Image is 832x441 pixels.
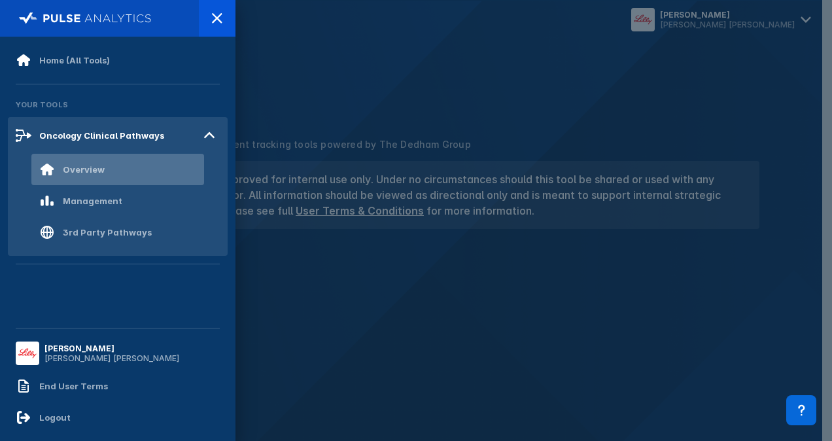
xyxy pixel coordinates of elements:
[39,55,110,65] div: Home (All Tools)
[63,196,122,206] div: Management
[39,381,108,391] div: End User Terms
[39,412,71,423] div: Logout
[18,344,37,362] img: menu button
[8,44,228,76] a: Home (All Tools)
[8,370,228,402] a: End User Terms
[63,227,152,238] div: 3rd Party Pathways
[39,130,164,141] div: Oncology Clinical Pathways
[8,154,228,185] a: Overview
[8,217,228,248] a: 3rd Party Pathways
[786,395,816,425] div: Contact Support
[8,185,228,217] a: Management
[8,92,228,117] div: Your Tools
[44,344,180,353] div: [PERSON_NAME]
[19,9,152,27] img: pulse-logo-full-white.svg
[44,353,180,363] div: [PERSON_NAME] [PERSON_NAME]
[63,164,105,175] div: Overview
